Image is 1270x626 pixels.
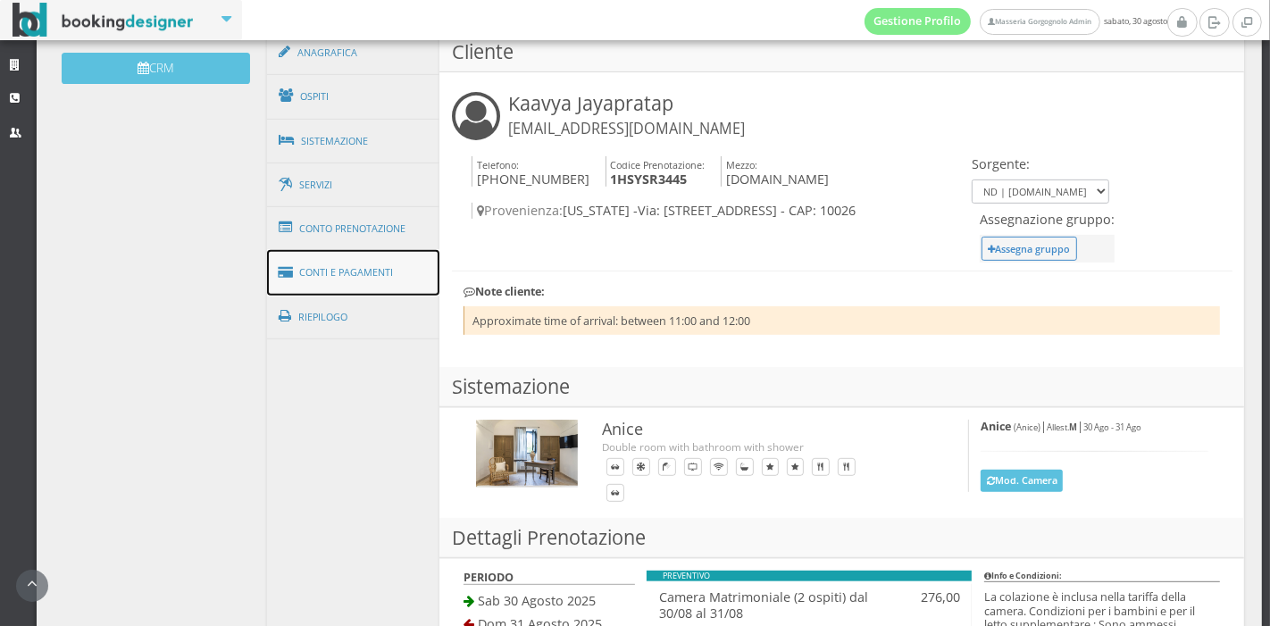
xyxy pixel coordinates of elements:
small: Allest. [1047,422,1077,433]
h4: Camera Matrimoniale (2 ospiti) dal 30/08 al 31/08 [659,589,879,621]
a: Anagrafica [267,29,440,76]
h3: Anice [602,420,932,439]
small: (Anice) [1014,422,1040,433]
h3: Dettagli Prenotazione [439,518,1244,558]
small: Telefono: [477,158,519,171]
h5: | | [981,420,1207,433]
small: 30 Ago - 31 Ago [1083,422,1141,433]
img: BookingDesigner.com [13,3,194,38]
a: Riepilogo [267,294,440,340]
b: Note cliente: [464,284,545,299]
a: Sistemazione [267,118,440,164]
b: Info e Condizioni: [984,570,1062,581]
span: Via: [STREET_ADDRESS] [638,202,777,219]
small: [EMAIL_ADDRESS][DOMAIN_NAME] [508,119,745,138]
a: Conto Prenotazione [267,205,440,252]
small: Codice Prenotazione: [610,158,705,171]
span: Sab 30 Agosto 2025 [478,592,596,609]
button: CRM [62,53,250,84]
h4: [PHONE_NUMBER] [472,156,589,188]
h4: 276,00 [903,589,960,605]
a: Servizi [267,163,440,208]
h3: Kaavya Jayapratap [508,92,745,138]
button: Mod. Camera [981,470,1063,492]
a: Masseria Gorgognolo Admin [980,9,1099,35]
span: - CAP: 10026 [781,202,856,219]
a: Gestione Profilo [865,8,972,35]
a: Conti e Pagamenti [267,250,440,296]
b: 1HSYSR3445 [610,171,687,188]
b: PERIODO [464,570,514,585]
b: M [1069,422,1077,433]
h3: Cliente [439,32,1244,72]
h4: Sorgente: [972,156,1109,171]
b: Anice [981,419,1011,434]
li: Approximate time of arrival: between 11:00 and 12:00 [464,306,1220,335]
button: Assegna gruppo [982,237,1077,261]
div: Double room with bathroom with shower [602,439,932,455]
img: c61cfc06592711ee9b0b027e0800ecac.jpg [476,420,578,488]
div: PREVENTIVO [647,571,972,582]
h4: [DOMAIN_NAME] [721,156,829,188]
h4: Assegnazione gruppo: [980,212,1115,227]
span: sabato, 30 agosto [865,8,1167,35]
a: Ospiti [267,73,440,120]
h4: [US_STATE] - [472,203,967,218]
span: Provenienza: [477,202,563,219]
h3: Sistemazione [439,367,1244,407]
small: Mezzo: [726,158,757,171]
